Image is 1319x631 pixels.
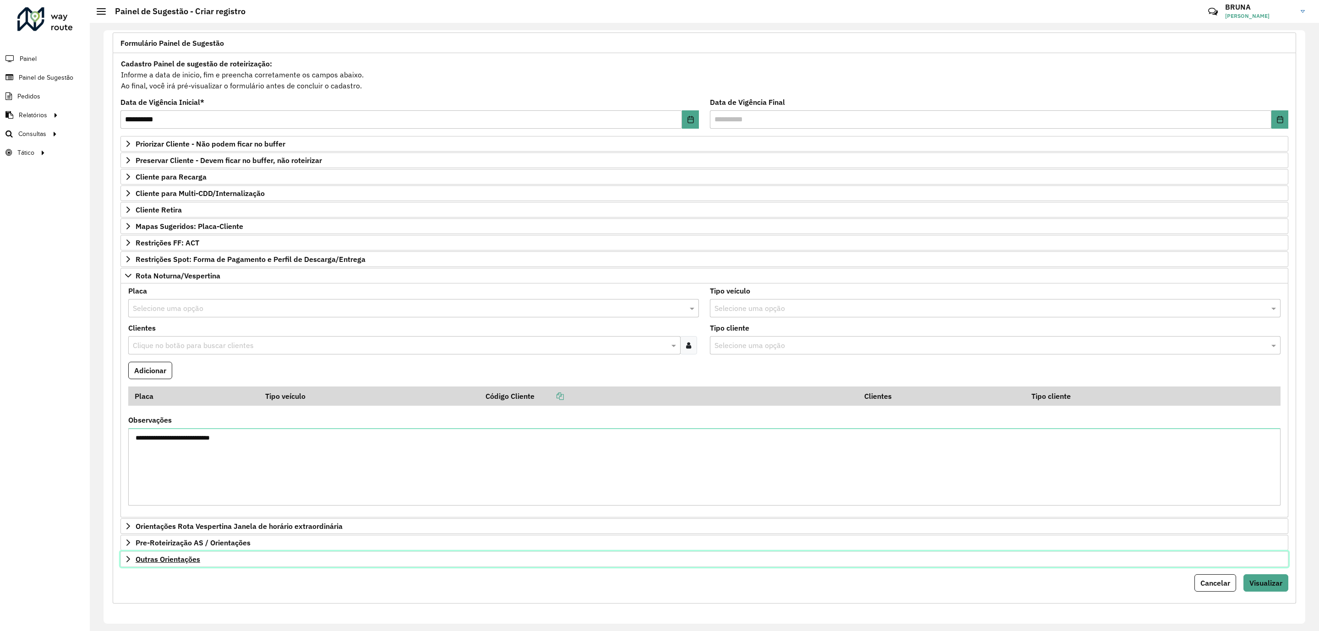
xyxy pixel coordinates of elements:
span: Restrições FF: ACT [136,239,199,246]
div: Rota Noturna/Vespertina [120,283,1288,518]
a: Restrições FF: ACT [120,235,1288,250]
span: Restrições Spot: Forma de Pagamento e Perfil de Descarga/Entrega [136,256,365,263]
label: Tipo veículo [710,285,750,296]
a: Cliente para Recarga [120,169,1288,185]
span: Consultas [18,129,46,139]
button: Choose Date [682,110,699,129]
span: Visualizar [1249,578,1282,587]
button: Cancelar [1194,574,1236,592]
span: Pedidos [17,92,40,101]
th: Tipo veículo [259,386,479,406]
a: Preservar Cliente - Devem ficar no buffer, não roteirizar [120,152,1288,168]
span: Cancelar [1200,578,1230,587]
span: Relatórios [19,110,47,120]
th: Código Cliente [479,386,858,406]
span: Formulário Painel de Sugestão [120,39,224,47]
label: Tipo cliente [710,322,749,333]
span: Priorizar Cliente - Não podem ficar no buffer [136,140,285,147]
span: Orientações Rota Vespertina Janela de horário extraordinária [136,522,343,530]
a: Outras Orientações [120,551,1288,567]
a: Cliente Retira [120,202,1288,218]
span: [PERSON_NAME] [1225,12,1294,20]
span: Preservar Cliente - Devem ficar no buffer, não roteirizar [136,157,322,164]
span: Rota Noturna/Vespertina [136,272,220,279]
label: Data de Vigência Final [710,97,785,108]
a: Copiar [534,392,564,401]
div: Informe a data de inicio, fim e preencha corretamente os campos abaixo. Ao final, você irá pré-vi... [120,58,1288,92]
span: Painel [20,54,37,64]
th: Tipo cliente [1025,386,1242,406]
span: Cliente para Multi-CDD/Internalização [136,190,265,197]
span: Painel de Sugestão [19,73,73,82]
label: Data de Vigência Inicial [120,97,204,108]
a: Priorizar Cliente - Não podem ficar no buffer [120,136,1288,152]
a: Orientações Rota Vespertina Janela de horário extraordinária [120,518,1288,534]
strong: Cadastro Painel de sugestão de roteirização: [121,59,272,68]
span: Pre-Roteirização AS / Orientações [136,539,251,546]
button: Adicionar [128,362,172,379]
th: Placa [128,386,259,406]
th: Clientes [858,386,1025,406]
h3: BRUNA [1225,3,1294,11]
label: Placa [128,285,147,296]
button: Visualizar [1243,574,1288,592]
span: Cliente para Recarga [136,173,207,180]
a: Pre-Roteirização AS / Orientações [120,535,1288,550]
label: Observações [128,414,172,425]
label: Clientes [128,322,156,333]
h2: Painel de Sugestão - Criar registro [106,6,245,16]
span: Mapas Sugeridos: Placa-Cliente [136,223,243,230]
a: Contato Rápido [1203,2,1223,22]
a: Cliente para Multi-CDD/Internalização [120,185,1288,201]
a: Mapas Sugeridos: Placa-Cliente [120,218,1288,234]
a: Rota Noturna/Vespertina [120,268,1288,283]
span: Tático [17,148,34,158]
button: Choose Date [1271,110,1288,129]
a: Restrições Spot: Forma de Pagamento e Perfil de Descarga/Entrega [120,251,1288,267]
span: Cliente Retira [136,206,182,213]
span: Outras Orientações [136,555,200,563]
